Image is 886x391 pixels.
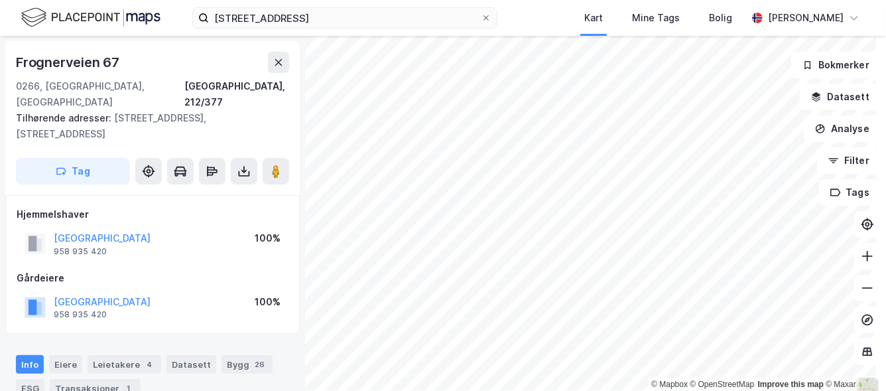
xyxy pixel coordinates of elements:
button: Datasett [800,84,881,110]
button: Tag [16,158,130,185]
div: 958 935 420 [54,309,107,320]
button: Analyse [804,116,881,142]
span: Tilhørende adresser: [16,112,114,123]
iframe: Chat Widget [820,327,886,391]
button: Filter [817,147,881,174]
div: [GEOGRAPHIC_DATA], 212/377 [184,78,289,110]
div: Info [16,355,44,374]
div: 958 935 420 [54,246,107,257]
div: Kontrollprogram for chat [820,327,886,391]
div: Bygg [221,355,273,374]
div: Frognerveien 67 [16,52,122,73]
div: Datasett [166,355,216,374]
a: Mapbox [651,380,688,389]
div: 0266, [GEOGRAPHIC_DATA], [GEOGRAPHIC_DATA] [16,78,184,110]
input: Søk på adresse, matrikkel, gårdeiere, leietakere eller personer [209,8,481,28]
div: Gårdeiere [17,270,288,286]
a: OpenStreetMap [690,380,755,389]
div: Leietakere [88,355,161,374]
div: Eiere [49,355,82,374]
div: [STREET_ADDRESS], [STREET_ADDRESS] [16,110,279,142]
img: logo.f888ab2527a4732fd821a326f86c7f29.svg [21,6,160,29]
div: [PERSON_NAME] [768,10,844,26]
div: 100% [255,294,281,310]
div: Hjemmelshaver [17,206,288,222]
button: Bokmerker [791,52,881,78]
div: Mine Tags [632,10,680,26]
button: Tags [819,179,881,206]
div: Kart [584,10,603,26]
div: Bolig [709,10,732,26]
div: 26 [252,358,267,371]
div: 4 [143,358,156,371]
div: 100% [255,230,281,246]
a: Improve this map [758,380,824,389]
